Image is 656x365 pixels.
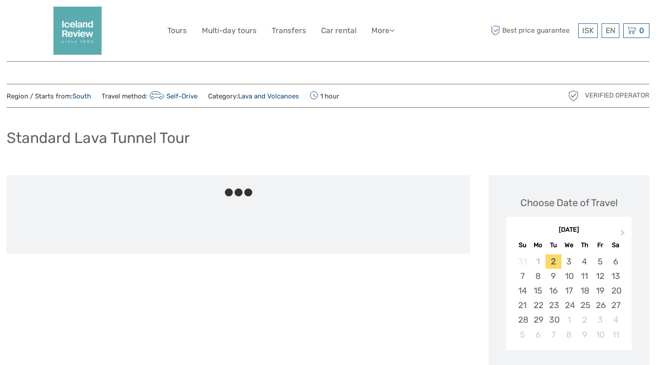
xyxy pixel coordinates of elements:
div: Choose Wednesday, September 17th, 2025 [561,283,577,298]
div: Not available Sunday, August 31st, 2025 [515,254,530,269]
div: Choose Sunday, September 14th, 2025 [515,283,530,298]
img: verified_operator_grey_128.png [566,89,580,103]
div: Choose Friday, October 10th, 2025 [592,327,608,342]
span: Best price guarantee [489,23,576,38]
div: Choose Wednesday, October 1st, 2025 [561,312,577,327]
div: month 2025-09 [509,254,629,342]
div: Choose Monday, September 29th, 2025 [530,312,546,327]
div: Th [577,239,592,251]
div: Mo [530,239,546,251]
a: Multi-day tours [202,24,257,37]
span: 1 hour [310,90,339,102]
div: Choose Saturday, October 4th, 2025 [608,312,623,327]
a: More [372,24,394,37]
a: South [72,92,91,100]
div: Choose Friday, September 5th, 2025 [592,254,608,269]
div: Choose Thursday, September 25th, 2025 [577,298,592,312]
div: Choose Tuesday, September 30th, 2025 [546,312,561,327]
span: Travel method: [102,90,197,102]
div: Choose Thursday, September 4th, 2025 [577,254,592,269]
div: Choose Tuesday, September 23rd, 2025 [546,298,561,312]
div: Choose Friday, September 26th, 2025 [592,298,608,312]
div: Choose Monday, October 6th, 2025 [530,327,546,342]
div: Choose Tuesday, September 16th, 2025 [546,283,561,298]
div: [DATE] [506,226,632,235]
h1: Standard Lava Tunnel Tour [7,129,190,147]
div: Choose Sunday, October 5th, 2025 [515,327,530,342]
img: 2352-2242c590-57d0-4cbf-9375-f685811e12ac_logo_big.png [53,7,102,55]
div: Choose Friday, September 12th, 2025 [592,269,608,283]
div: Choose Wednesday, October 8th, 2025 [561,327,577,342]
div: Choose Thursday, October 9th, 2025 [577,327,592,342]
span: Category: [208,92,299,101]
div: Choose Monday, September 22nd, 2025 [530,298,546,312]
div: Choose Wednesday, September 10th, 2025 [561,269,577,283]
div: Sa [608,239,623,251]
div: Choose Wednesday, September 24th, 2025 [561,298,577,312]
span: Verified Operator [585,91,649,100]
div: Choose Saturday, September 6th, 2025 [608,254,623,269]
div: Choose Wednesday, September 3rd, 2025 [561,254,577,269]
a: Self-Drive [148,92,197,100]
a: Tours [167,24,187,37]
div: Choose Tuesday, September 2nd, 2025 [546,254,561,269]
button: Next Month [617,228,631,242]
div: Choose Sunday, September 28th, 2025 [515,312,530,327]
div: Su [515,239,530,251]
div: Choose Saturday, October 11th, 2025 [608,327,623,342]
div: Choose Saturday, September 27th, 2025 [608,298,623,312]
div: EN [602,23,619,38]
div: Choose Monday, September 8th, 2025 [530,269,546,283]
div: Choose Tuesday, October 7th, 2025 [546,327,561,342]
div: Choose Tuesday, September 9th, 2025 [546,269,561,283]
div: Choose Friday, September 19th, 2025 [592,283,608,298]
div: Choose Thursday, September 18th, 2025 [577,283,592,298]
div: We [561,239,577,251]
div: Choose Thursday, September 11th, 2025 [577,269,592,283]
div: Choose Saturday, September 20th, 2025 [608,283,623,298]
span: ISK [582,26,594,35]
div: Choose Thursday, October 2nd, 2025 [577,312,592,327]
div: Choose Sunday, September 7th, 2025 [515,269,530,283]
div: Fr [592,239,608,251]
a: Car rental [321,24,356,37]
span: Region / Starts from: [7,92,91,101]
div: Choose Friday, October 3rd, 2025 [592,312,608,327]
a: Lava and Volcanoes [238,92,299,100]
span: 0 [638,26,645,35]
a: Transfers [272,24,306,37]
div: Choose Monday, September 15th, 2025 [530,283,546,298]
div: Choose Saturday, September 13th, 2025 [608,269,623,283]
div: Choose Date of Travel [520,196,618,210]
div: Not available Monday, September 1st, 2025 [530,254,546,269]
div: Tu [546,239,561,251]
div: Choose Sunday, September 21st, 2025 [515,298,530,312]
